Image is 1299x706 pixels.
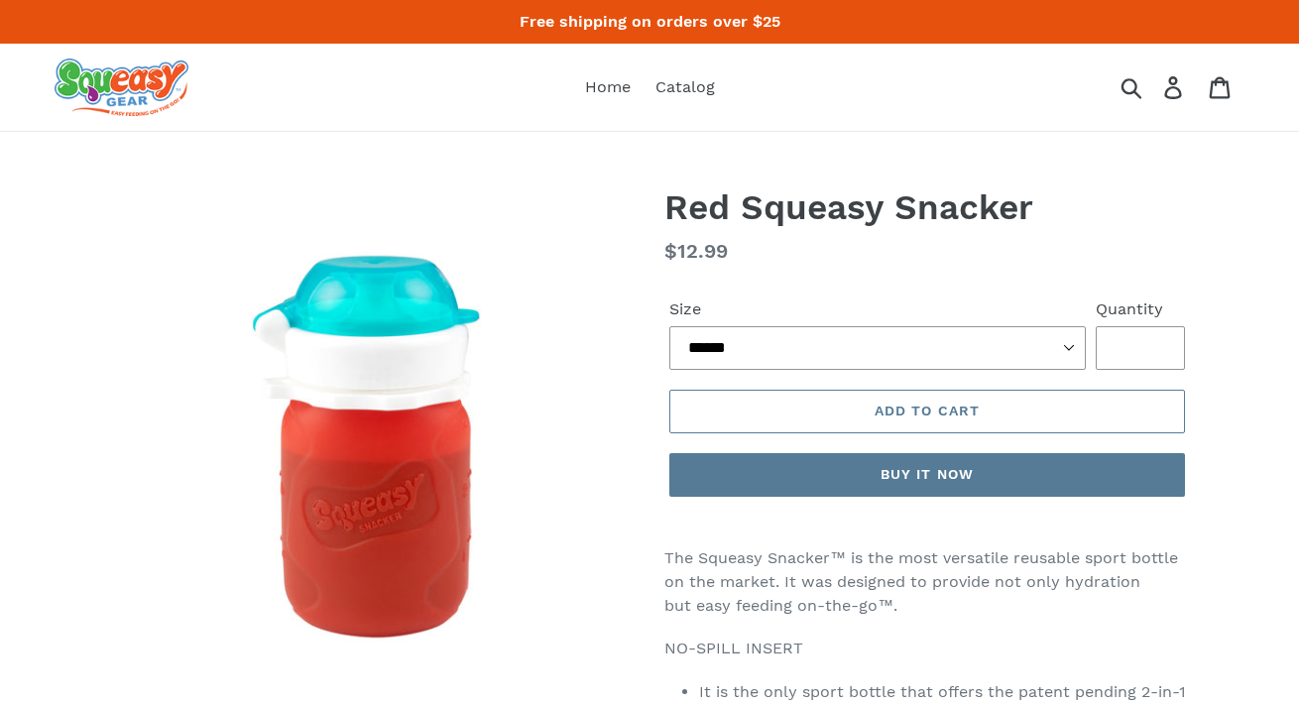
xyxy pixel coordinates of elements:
a: Home [575,72,641,102]
img: squeasy gear snacker portable food pouch [55,59,188,116]
a: Catalog [646,72,725,102]
span: Home [585,77,631,97]
button: Buy it now [669,453,1185,497]
h1: Red Squeasy Snacker [664,186,1190,228]
span: Catalog [655,77,715,97]
span: $12.99 [664,239,728,263]
label: Quantity [1096,297,1185,321]
label: Size [669,297,1086,321]
p: The Squeasy Snacker™ is the most versatile reusable sport bottle on the market. It was designed t... [664,546,1190,618]
p: NO-SPILL INSERT [664,637,1190,660]
button: Add to cart [669,390,1185,433]
span: Add to cart [875,403,980,418]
